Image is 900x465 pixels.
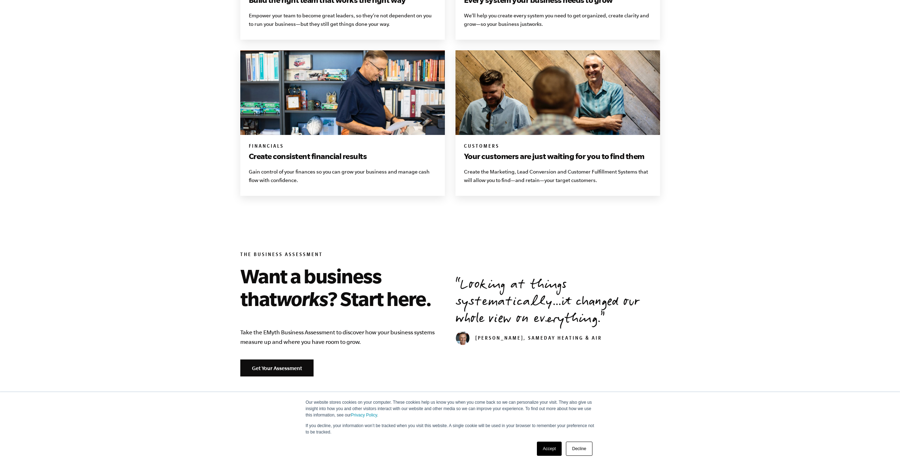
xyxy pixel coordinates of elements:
[455,50,660,135] img: e-myth business coaching solutions curt richardson smiling-in-warehouse
[351,413,377,418] a: Privacy Policy
[455,331,470,345] img: don weaver headshot
[537,442,562,456] a: Accept
[464,11,652,28] p: We’ll help you create every system you need to get organized, create clarity and grow—so your bus...
[240,252,445,259] h6: The Business Assessment
[240,359,314,376] a: Get Your Assessment
[249,143,436,151] h6: Financials
[464,143,652,151] h6: Customers
[566,442,592,456] a: Decline
[240,50,445,135] img: e-myth business coaching solutions curt richardson smiling-in-warehouse
[455,277,660,328] p: Looking at things systematically...it changed our whole view on everything.
[277,288,328,310] em: works
[249,11,436,28] p: Empower your team to become great leaders, so they’re not dependent on you to run your business—b...
[464,151,652,162] h3: Your customers are just waiting for you to find them
[249,151,436,162] h3: Create consistent financial results
[249,168,436,185] p: Gain control of your finances so you can grow your business and manage cash flow with confidence.
[240,265,445,310] h2: Want a business that ? Start here.
[529,21,541,27] i: works
[455,336,602,342] cite: [PERSON_NAME], SameDay Heating & Air
[306,423,595,435] p: If you decline, your information won’t be tracked when you visit this website. A single cookie wi...
[464,168,652,185] p: Create the Marketing, Lead Conversion and Customer Fulfillment Systems that will allow you to fin...
[306,399,595,418] p: Our website stores cookies on your computer. These cookies help us know you when you come back so...
[240,328,445,347] p: Take the EMyth Business Assessment to discover how your business systems measure up and where you...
